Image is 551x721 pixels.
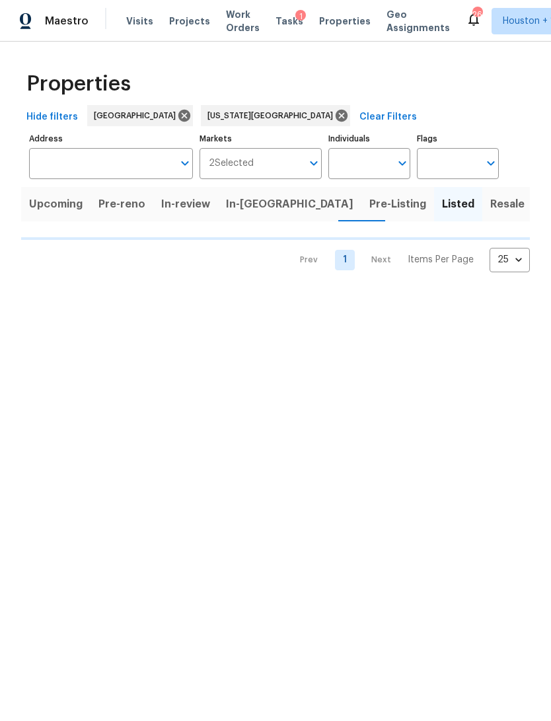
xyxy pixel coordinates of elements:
label: Address [29,135,193,143]
span: Pre-Listing [369,195,426,213]
span: Clear Filters [359,109,417,126]
a: Goto page 1 [335,250,355,270]
div: 26 [472,8,482,21]
span: [US_STATE][GEOGRAPHIC_DATA] [207,109,338,122]
span: Geo Assignments [386,8,450,34]
button: Open [176,154,194,172]
button: Hide filters [21,105,83,130]
span: Pre-reno [98,195,145,213]
label: Individuals [328,135,410,143]
button: Clear Filters [354,105,422,130]
div: 25 [490,243,530,277]
span: Tasks [275,17,303,26]
span: Upcoming [29,195,83,213]
span: 2 Selected [209,158,254,169]
span: In-review [161,195,210,213]
span: [GEOGRAPHIC_DATA] [94,109,181,122]
button: Open [482,154,500,172]
button: Open [393,154,412,172]
div: [GEOGRAPHIC_DATA] [87,105,193,126]
p: Items Per Page [408,253,474,266]
span: Properties [319,15,371,28]
label: Flags [417,135,499,143]
span: Visits [126,15,153,28]
button: Open [305,154,323,172]
span: Resale [490,195,525,213]
span: Projects [169,15,210,28]
span: Listed [442,195,474,213]
span: Maestro [45,15,89,28]
span: Hide filters [26,109,78,126]
span: In-[GEOGRAPHIC_DATA] [226,195,353,213]
div: 1 [295,10,306,23]
span: Work Orders [226,8,260,34]
label: Markets [200,135,322,143]
span: Properties [26,77,131,91]
nav: Pagination Navigation [287,248,530,272]
div: [US_STATE][GEOGRAPHIC_DATA] [201,105,350,126]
